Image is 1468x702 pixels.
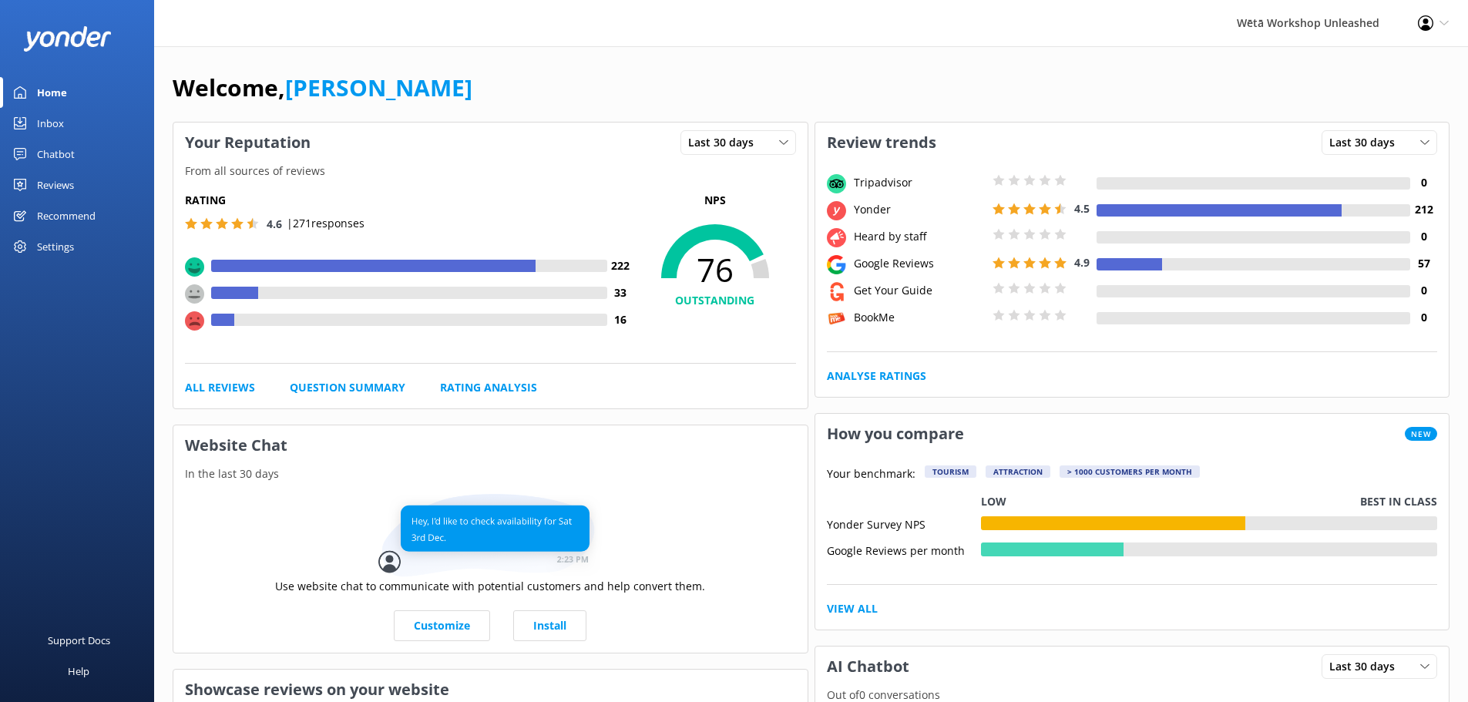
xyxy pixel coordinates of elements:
[827,368,926,385] a: Analyse Ratings
[850,309,989,326] div: BookMe
[37,139,75,170] div: Chatbot
[37,200,96,231] div: Recommend
[37,231,74,262] div: Settings
[986,465,1050,478] div: Attraction
[688,134,763,151] span: Last 30 days
[850,228,989,245] div: Heard by staff
[925,465,976,478] div: Tourism
[173,123,322,163] h3: Your Reputation
[290,379,405,396] a: Question Summary
[1074,201,1090,216] span: 4.5
[37,77,67,108] div: Home
[607,257,634,274] h4: 222
[394,610,490,641] a: Customize
[850,201,989,218] div: Yonder
[185,379,255,396] a: All Reviews
[827,600,878,617] a: View All
[37,108,64,139] div: Inbox
[1410,309,1437,326] h4: 0
[68,656,89,687] div: Help
[275,578,705,595] p: Use website chat to communicate with potential customers and help convert them.
[815,123,948,163] h3: Review trends
[1329,134,1404,151] span: Last 30 days
[1329,658,1404,675] span: Last 30 days
[1405,427,1437,441] span: New
[287,215,364,232] p: | 271 responses
[173,69,472,106] h1: Welcome,
[378,494,602,578] img: conversation...
[173,163,808,180] p: From all sources of reviews
[634,250,796,289] span: 76
[1410,201,1437,218] h4: 212
[173,425,808,465] h3: Website Chat
[815,647,921,687] h3: AI Chatbot
[634,192,796,209] p: NPS
[267,217,282,231] span: 4.6
[1074,255,1090,270] span: 4.9
[1410,282,1437,299] h4: 0
[827,542,981,556] div: Google Reviews per month
[48,625,110,656] div: Support Docs
[1410,255,1437,272] h4: 57
[634,292,796,309] h4: OUTSTANDING
[285,72,472,103] a: [PERSON_NAME]
[827,465,915,484] p: Your benchmark:
[827,516,981,530] div: Yonder Survey NPS
[815,414,976,454] h3: How you compare
[1410,174,1437,191] h4: 0
[1060,465,1200,478] div: > 1000 customers per month
[440,379,537,396] a: Rating Analysis
[173,465,808,482] p: In the last 30 days
[607,311,634,328] h4: 16
[23,26,112,52] img: yonder-white-logo.png
[1410,228,1437,245] h4: 0
[850,255,989,272] div: Google Reviews
[37,170,74,200] div: Reviews
[981,493,1006,510] p: Low
[185,192,634,209] h5: Rating
[850,282,989,299] div: Get Your Guide
[850,174,989,191] div: Tripadvisor
[607,284,634,301] h4: 33
[1360,493,1437,510] p: Best in class
[513,610,586,641] a: Install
